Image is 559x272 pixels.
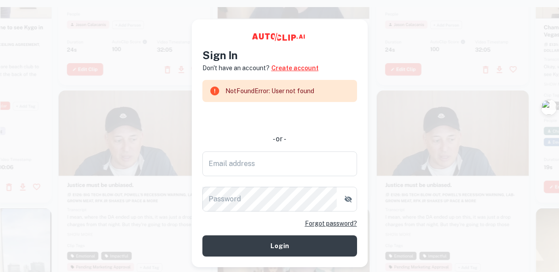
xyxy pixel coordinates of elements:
[202,134,357,144] div: - or -
[198,108,361,128] iframe: “使用 Google 账号登录”按钮
[202,235,357,257] button: Login
[271,63,319,73] a: Create account
[202,63,270,73] p: Don't have an account?
[202,47,357,63] h4: Sign In
[225,83,314,99] div: NotFoundError: User not found
[305,219,357,228] a: Forgot password?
